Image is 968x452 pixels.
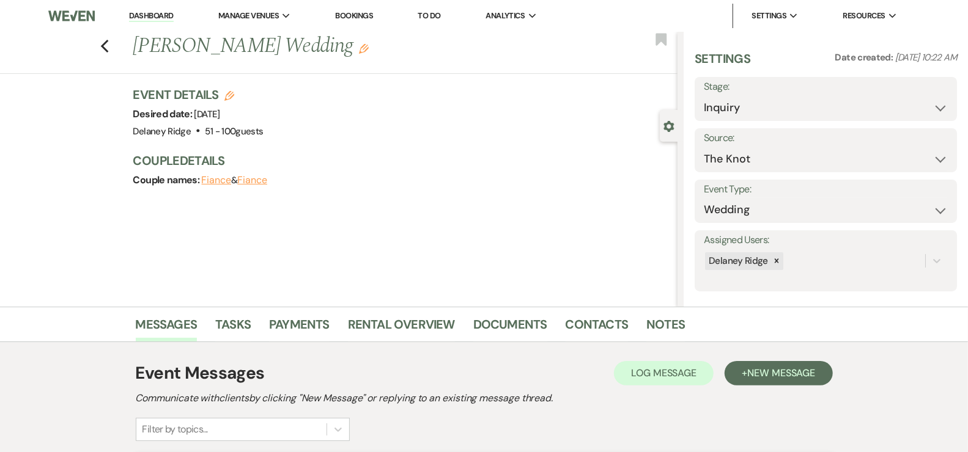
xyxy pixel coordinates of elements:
[486,10,525,22] span: Analytics
[269,315,330,341] a: Payments
[237,175,267,185] button: Fiance
[133,108,194,120] span: Desired date:
[215,315,251,341] a: Tasks
[704,181,948,199] label: Event Type:
[48,3,95,29] img: Weven Logo
[695,50,750,77] h3: Settings
[473,315,547,341] a: Documents
[747,366,815,379] span: New Message
[136,391,833,406] h2: Communicate with clients by clicking "New Message" or replying to an existing message thread.
[202,175,232,185] button: Fiance
[705,252,770,270] div: Delaney Ridge
[895,51,957,64] span: [DATE] 10:22 AM
[843,10,885,22] span: Resources
[218,10,279,22] span: Manage Venues
[566,315,629,341] a: Contacts
[835,51,895,64] span: Date created:
[205,125,264,137] span: 51 - 100 guests
[704,78,948,96] label: Stage:
[752,10,786,22] span: Settings
[646,315,685,341] a: Notes
[359,43,369,54] button: Edit
[614,361,714,385] button: Log Message
[136,360,265,386] h1: Event Messages
[348,315,455,341] a: Rental Overview
[663,120,674,131] button: Close lead details
[133,32,564,61] h1: [PERSON_NAME] Wedding
[704,231,948,249] label: Assigned Users:
[142,422,208,437] div: Filter by topics...
[133,173,202,186] span: Couple names:
[631,366,696,379] span: Log Message
[136,315,198,341] a: Messages
[133,86,264,103] h3: Event Details
[129,10,173,22] a: Dashboard
[418,10,441,21] a: To Do
[704,129,948,147] label: Source:
[202,174,267,186] span: &
[725,361,832,385] button: +New Message
[336,10,374,21] a: Bookings
[133,152,666,169] h3: Couple Details
[133,125,191,137] span: Delaney Ridge
[194,108,220,120] span: [DATE]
